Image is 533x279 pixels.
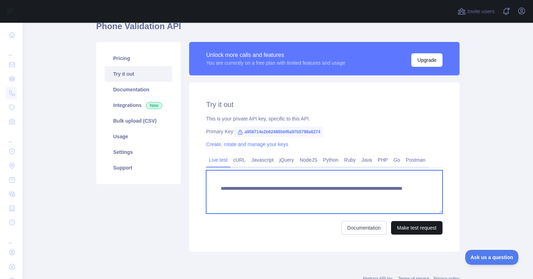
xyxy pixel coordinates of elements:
[403,154,428,166] a: Postman
[105,160,172,176] a: Support
[206,100,443,109] h2: Try it out
[105,113,172,129] a: Bulk upload (CSV)
[206,141,288,147] a: Create, rotate and manage your keys
[456,6,496,17] button: Invite users
[105,144,172,160] a: Settings
[6,230,17,245] div: ...
[230,154,248,166] a: cURL
[96,21,460,38] h1: Phone Validation API
[206,59,345,66] div: You are currently on a free plan with limited features and usage
[465,250,519,265] iframe: Toggle Customer Support
[411,53,443,67] button: Upgrade
[105,66,172,82] a: Try it out
[105,50,172,66] a: Pricing
[341,154,359,166] a: Ruby
[105,82,172,97] a: Documentation
[375,154,391,166] a: PHP
[206,115,443,122] div: This is your private API key, specific to this API.
[391,154,403,166] a: Go
[206,154,230,166] a: Live test
[297,154,320,166] a: NodeJS
[359,154,375,166] a: Java
[206,128,443,135] div: Primary Key:
[235,127,323,137] span: a958714e2b62488bbf6a97b5798a6274
[6,43,17,57] div: ...
[206,51,345,59] div: Unlock more calls and features
[105,97,172,113] a: Integrations New
[276,154,297,166] a: jQuery
[146,102,162,109] span: New
[341,221,387,235] a: Documentation
[320,154,341,166] a: Python
[391,221,443,235] button: Make test request
[467,7,495,16] span: Invite users
[248,154,276,166] a: Javascript
[105,129,172,144] a: Usage
[6,129,17,144] div: ...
